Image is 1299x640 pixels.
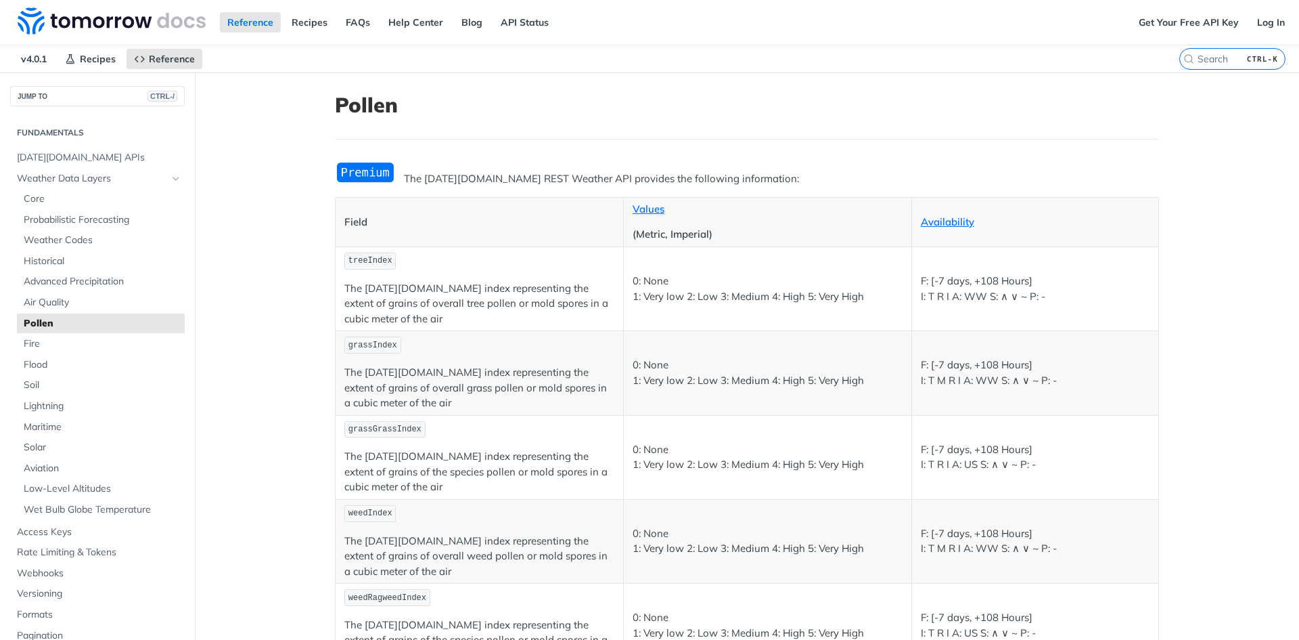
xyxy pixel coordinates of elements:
span: grassGrassIndex [348,425,421,434]
span: Versioning [17,587,181,601]
a: Recipes [284,12,335,33]
p: The [DATE][DOMAIN_NAME] index representing the extent of grains of overall tree pollen or mold sp... [344,281,614,327]
span: Formats [17,608,181,622]
a: Rate Limiting & Tokens [10,542,185,563]
p: The [DATE][DOMAIN_NAME] REST Weather API provides the following information: [335,171,1159,187]
span: Wet Bulb Globe Temperature [24,503,181,517]
span: Air Quality [24,296,181,310]
p: 0: None 1: Very low 2: Low 3: Medium 4: High 5: Very High [633,526,903,557]
span: Advanced Precipitation [24,275,181,289]
a: Air Quality [17,293,185,313]
a: FAQs [338,12,378,33]
span: Pollen [24,317,181,330]
a: Pollen [17,314,185,334]
span: Flood [24,358,181,372]
svg: Search [1183,54,1194,64]
span: Reference [149,53,195,65]
a: Aviation [17,458,185,479]
p: 0: None 1: Very low 2: Low 3: Medium 4: High 5: Very High [633,358,903,388]
a: Low-Level Altitudes [17,479,185,499]
a: Weather Codes [17,230,185,251]
h1: Pollen [335,93,1159,117]
span: Weather Data Layers [17,172,167,186]
span: grassIndex [348,341,397,350]
a: Reference [220,12,281,33]
h2: Fundamentals [10,127,185,139]
p: 0: None 1: Very low 2: Low 3: Medium 4: High 5: Very High [633,274,903,304]
span: weedIndex [348,509,392,518]
a: Maritime [17,417,185,438]
span: CTRL-/ [147,91,177,102]
img: Tomorrow.io Weather API Docs [18,7,206,35]
p: The [DATE][DOMAIN_NAME] index representing the extent of grains of overall grass pollen or mold s... [344,365,614,411]
p: The [DATE][DOMAIN_NAME] index representing the extent of grains of overall weed pollen or mold sp... [344,534,614,580]
p: F: [-7 days, +108 Hours] I: T M R I A: WW S: ∧ ∨ ~ P: - [921,358,1149,388]
p: F: [-7 days, +108 Hours] I: T R I A: US S: ∧ ∨ ~ P: - [921,442,1149,473]
span: Rate Limiting & Tokens [17,546,181,559]
button: JUMP TOCTRL-/ [10,86,185,106]
a: Access Keys [10,522,185,542]
span: Core [24,192,181,206]
a: [DATE][DOMAIN_NAME] APIs [10,148,185,168]
a: Flood [17,355,185,375]
span: Aviation [24,462,181,475]
a: Probabilistic Forecasting [17,210,185,230]
a: Advanced Precipitation [17,272,185,292]
a: Availability [921,215,974,228]
span: v4.0.1 [14,49,54,69]
a: Get Your Free API Key [1131,12,1246,33]
a: Reference [127,49,202,69]
a: Wet Bulb Globe Temperature [17,500,185,520]
a: Solar [17,438,185,458]
p: (Metric, Imperial) [633,227,903,242]
span: Historical [24,255,181,268]
a: Versioning [10,584,185,604]
p: The [DATE][DOMAIN_NAME] index representing the extent of grains of the species pollen or mold spo... [344,449,614,495]
a: Soil [17,375,185,396]
a: Webhooks [10,563,185,584]
span: Probabilistic Forecasting [24,213,181,227]
a: API Status [493,12,556,33]
span: Fire [24,337,181,351]
a: Weather Data LayersHide subpages for Weather Data Layers [10,169,185,189]
a: Historical [17,251,185,272]
p: F: [-7 days, +108 Hours] I: T M R I A: WW S: ∧ ∨ ~ P: - [921,526,1149,557]
span: Recipes [80,53,116,65]
p: Field [344,215,614,230]
a: Fire [17,334,185,354]
span: Webhooks [17,567,181,580]
span: treeIndex [348,256,392,265]
span: [DATE][DOMAIN_NAME] APIs [17,151,181,165]
span: Soil [24,379,181,392]
span: Weather Codes [24,234,181,247]
span: Low-Level Altitudes [24,482,181,496]
span: weedRagweedIndex [348,593,426,603]
a: Values [633,202,664,215]
a: Log In [1250,12,1292,33]
button: Hide subpages for Weather Data Layers [170,173,181,184]
a: Core [17,189,185,209]
p: F: [-7 days, +108 Hours] I: T R I A: WW S: ∧ ∨ ~ P: - [921,274,1149,304]
a: Formats [10,605,185,625]
span: Solar [24,441,181,454]
span: Access Keys [17,526,181,539]
a: Lightning [17,396,185,417]
a: Blog [454,12,490,33]
span: Maritime [24,421,181,434]
p: 0: None 1: Very low 2: Low 3: Medium 4: High 5: Very High [633,442,903,473]
a: Help Center [381,12,451,33]
kbd: CTRL-K [1244,52,1281,66]
span: Lightning [24,400,181,413]
a: Recipes [58,49,123,69]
